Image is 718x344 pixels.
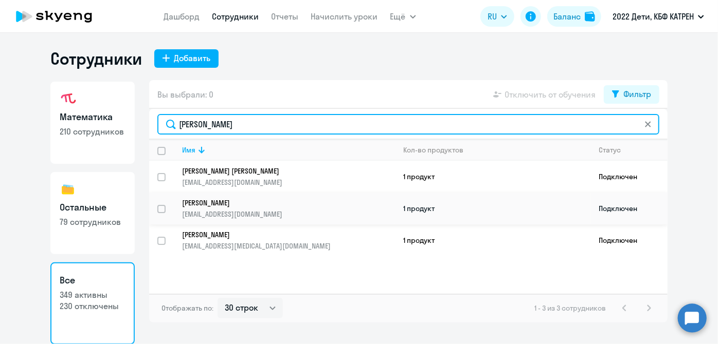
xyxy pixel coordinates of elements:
td: Подключен [590,161,668,193]
div: Кол-во продуктов [403,145,590,155]
div: Имя [182,145,394,155]
div: Фильтр [623,88,651,100]
a: Остальные79 сотрудников [50,172,135,254]
td: 1 продукт [395,224,590,256]
span: Отображать по: [161,303,213,313]
td: 1 продукт [395,161,590,193]
p: 230 отключены [60,300,125,312]
img: others [60,181,76,198]
div: Кол-во продуктов [403,145,463,155]
a: Отчеты [272,11,299,22]
p: 349 активны [60,289,125,300]
button: Фильтр [604,85,659,104]
button: Ещё [390,6,416,27]
a: Математика210 сотрудников [50,82,135,164]
img: balance [585,11,595,22]
td: 1 продукт [395,193,590,224]
img: math [60,91,76,107]
a: [PERSON_NAME][EMAIL_ADDRESS][MEDICAL_DATA][DOMAIN_NAME] [182,230,394,251]
span: RU [488,10,497,23]
a: Сотрудники [212,11,259,22]
span: Ещё [390,10,406,23]
a: Начислить уроки [311,11,378,22]
div: Статус [599,145,667,155]
p: [PERSON_NAME] [182,198,381,207]
a: Дашборд [164,11,200,22]
span: Вы выбрали: 0 [157,88,213,101]
p: [PERSON_NAME] [182,230,381,239]
button: Добавить [154,49,219,68]
h3: Остальные [60,201,125,214]
p: [EMAIL_ADDRESS][DOMAIN_NAME] [182,178,394,187]
td: Подключен [590,224,668,256]
h3: Все [60,274,125,287]
p: [EMAIL_ADDRESS][DOMAIN_NAME] [182,209,394,219]
a: [PERSON_NAME] [PERSON_NAME][EMAIL_ADDRESS][DOMAIN_NAME] [182,166,394,187]
span: 1 - 3 из 3 сотрудников [534,303,606,313]
div: Имя [182,145,195,155]
div: Баланс [553,10,581,23]
button: Балансbalance [547,6,601,27]
input: Поиск по имени, email, продукту или статусу [157,114,659,135]
div: Добавить [174,52,210,64]
button: RU [480,6,514,27]
h1: Сотрудники [50,48,142,69]
p: 79 сотрудников [60,216,125,227]
p: 2022 Дети, КБФ КАТРЕН [613,10,694,23]
p: [EMAIL_ADDRESS][MEDICAL_DATA][DOMAIN_NAME] [182,241,394,251]
a: [PERSON_NAME][EMAIL_ADDRESS][DOMAIN_NAME] [182,198,394,219]
button: 2022 Дети, КБФ КАТРЕН [607,4,709,29]
td: Подключен [590,193,668,224]
p: 210 сотрудников [60,126,125,137]
p: [PERSON_NAME] [PERSON_NAME] [182,166,381,176]
div: Статус [599,145,621,155]
h3: Математика [60,110,125,124]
